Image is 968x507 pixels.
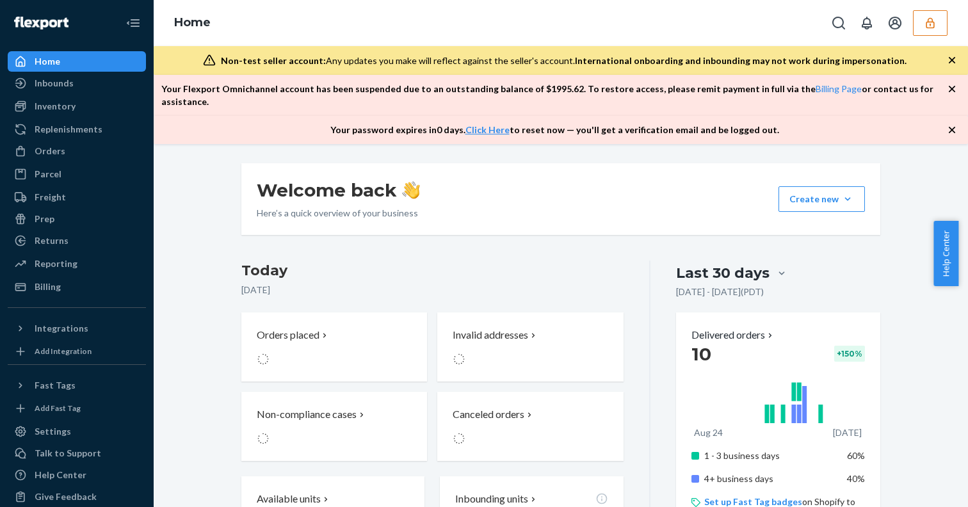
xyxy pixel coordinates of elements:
[35,55,60,68] div: Home
[8,318,146,339] button: Integrations
[8,487,146,507] button: Give Feedback
[694,426,723,439] p: Aug 24
[257,407,357,422] p: Non-compliance cases
[8,277,146,297] a: Billing
[575,55,907,66] span: International onboarding and inbounding may not work during impersonation.
[257,492,321,506] p: Available units
[35,469,86,481] div: Help Center
[35,447,101,460] div: Talk to Support
[161,83,948,108] p: Your Flexport Omnichannel account has been suspended due to an outstanding balance of $ 1995.62 ....
[691,343,711,365] span: 10
[35,322,88,335] div: Integrations
[882,10,908,36] button: Open account menu
[8,344,146,359] a: Add Integration
[14,17,69,29] img: Flexport logo
[241,284,624,296] p: [DATE]
[816,83,862,94] a: Billing Page
[35,145,65,157] div: Orders
[221,54,907,67] div: Any updates you make will reflect against the seller's account.
[8,230,146,251] a: Returns
[704,496,802,507] a: Set up Fast Tag badges
[834,346,865,362] div: + 150 %
[257,179,420,202] h1: Welcome back
[8,401,146,416] a: Add Fast Tag
[704,449,830,462] p: 1 - 3 business days
[330,124,779,136] p: Your password expires in 0 days . to reset now — you'll get a verification email and be logged out.
[241,261,624,281] h3: Today
[402,181,420,199] img: hand-wave emoji
[676,286,764,298] p: [DATE] - [DATE] ( PDT )
[35,123,102,136] div: Replenishments
[35,346,92,357] div: Add Integration
[35,379,76,392] div: Fast Tags
[257,328,319,342] p: Orders placed
[35,191,66,204] div: Freight
[8,375,146,396] button: Fast Tags
[453,328,528,342] p: Invalid addresses
[35,425,71,438] div: Settings
[174,15,211,29] a: Home
[704,472,830,485] p: 4+ business days
[437,312,623,382] button: Invalid addresses
[8,96,146,117] a: Inventory
[8,73,146,93] a: Inbounds
[35,403,81,414] div: Add Fast Tag
[257,207,420,220] p: Here’s a quick overview of your business
[778,186,865,212] button: Create new
[8,119,146,140] a: Replenishments
[35,100,76,113] div: Inventory
[241,312,427,382] button: Orders placed
[691,328,775,342] button: Delivered orders
[8,187,146,207] a: Freight
[164,4,221,42] ol: breadcrumbs
[453,407,524,422] p: Canceled orders
[35,490,97,503] div: Give Feedback
[847,473,865,484] span: 40%
[933,221,958,286] button: Help Center
[241,392,427,461] button: Non-compliance cases
[437,392,623,461] button: Canceled orders
[8,443,146,463] button: Talk to Support
[35,168,61,181] div: Parcel
[847,450,865,461] span: 60%
[854,10,880,36] button: Open notifications
[455,492,528,506] p: Inbounding units
[221,55,326,66] span: Non-test seller account:
[8,465,146,485] a: Help Center
[8,141,146,161] a: Orders
[833,426,862,439] p: [DATE]
[8,209,146,229] a: Prep
[8,51,146,72] a: Home
[35,77,74,90] div: Inbounds
[35,213,54,225] div: Prep
[465,124,510,135] a: Click Here
[826,10,851,36] button: Open Search Box
[8,253,146,274] a: Reporting
[27,9,73,20] span: Support
[120,10,146,36] button: Close Navigation
[35,257,77,270] div: Reporting
[35,280,61,293] div: Billing
[8,421,146,442] a: Settings
[8,164,146,184] a: Parcel
[35,234,69,247] div: Returns
[676,263,770,283] div: Last 30 days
